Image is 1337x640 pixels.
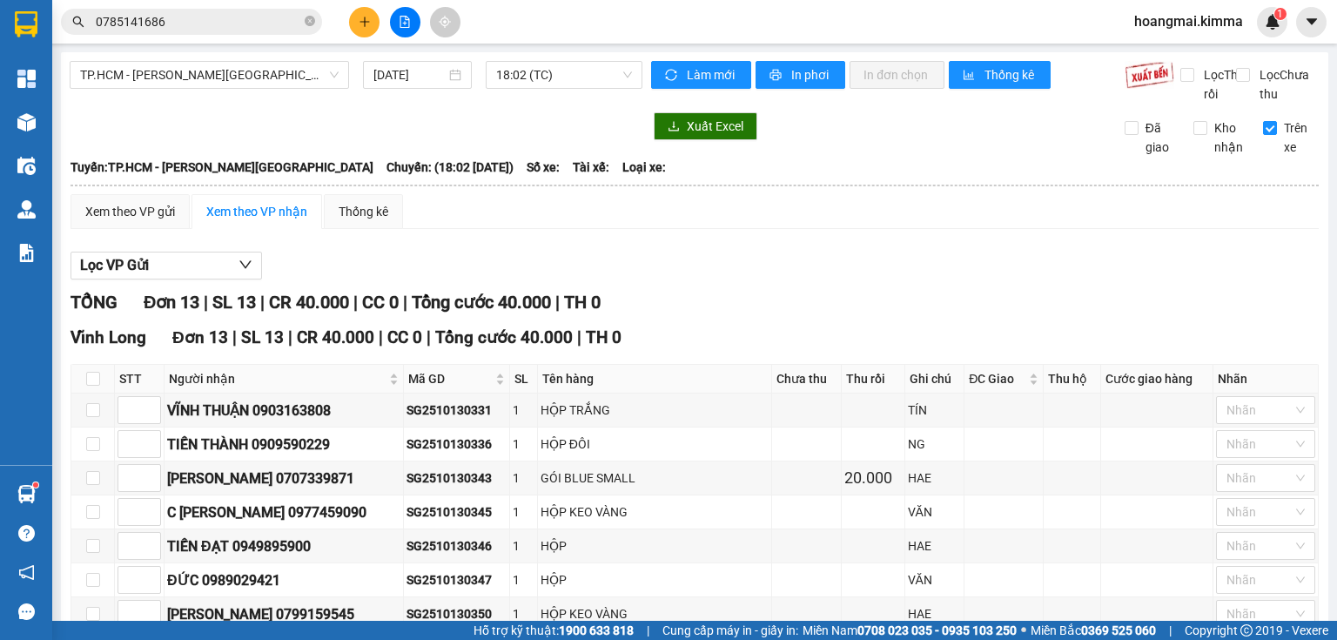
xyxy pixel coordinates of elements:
[577,327,581,347] span: |
[144,292,199,313] span: Đơn 13
[1218,369,1313,388] div: Nhãn
[18,564,35,581] span: notification
[167,502,400,523] div: C [PERSON_NAME] 0977459090
[404,394,510,428] td: SG2510130331
[399,16,411,28] span: file-add
[288,327,292,347] span: |
[564,292,601,313] span: TH 0
[373,65,445,84] input: 13/10/2025
[541,536,769,556] div: HỘP
[1120,10,1257,32] span: hoangmai.kimma
[406,468,507,488] div: SG2510130343
[665,69,680,83] span: sync
[474,621,634,640] span: Hỗ trợ kỹ thuật:
[1277,118,1320,157] span: Trên xe
[1197,65,1247,104] span: Lọc Thu rồi
[379,327,383,347] span: |
[1081,623,1156,637] strong: 0369 525 060
[1044,365,1100,394] th: Thu hộ
[404,495,510,529] td: SG2510130345
[80,62,339,88] span: TP.HCM - Vĩnh Long
[756,61,845,89] button: printerIn phơi
[297,327,374,347] span: CR 40.000
[662,621,798,640] span: Cung cấp máy in - giấy in:
[80,254,149,276] span: Lọc VP Gửi
[167,434,400,455] div: TIẾN THÀNH 0909590229
[1207,118,1250,157] span: Kho nhận
[1031,621,1156,640] span: Miền Bắc
[1240,624,1253,637] span: copyright
[167,569,400,591] div: ĐỨC 0989029421
[17,485,36,503] img: warehouse-icon
[404,529,510,563] td: SG2510130346
[72,16,84,28] span: search
[541,502,769,522] div: HỘP KEO VÀNG
[85,202,175,221] div: Xem theo VP gửi
[668,120,680,134] span: download
[167,468,400,489] div: [PERSON_NAME] 0707339871
[969,369,1025,388] span: ĐC Giao
[842,365,904,394] th: Thu rồi
[559,623,634,637] strong: 1900 633 818
[412,292,551,313] span: Tổng cước 40.000
[17,157,36,175] img: warehouse-icon
[362,292,399,313] span: CC 0
[1274,8,1287,20] sup: 1
[510,365,537,394] th: SL
[538,365,772,394] th: Tên hàng
[949,61,1051,89] button: bar-chartThống kê
[687,117,743,136] span: Xuất Excel
[406,435,507,454] div: SG2510130336
[803,621,1017,640] span: Miền Nam
[241,327,284,347] span: SL 13
[1296,7,1327,37] button: caret-down
[17,200,36,219] img: warehouse-icon
[404,563,510,597] td: SG2510130347
[339,202,388,221] div: Thống kê
[167,603,400,625] div: [PERSON_NAME] 0799159545
[647,621,649,640] span: |
[513,604,534,623] div: 1
[844,466,901,490] div: 20.000
[96,12,301,31] input: Tìm tên, số ĐT hoặc mã đơn
[857,623,1017,637] strong: 0708 023 035 - 0935 103 250
[406,604,507,623] div: SG2510130350
[1021,627,1026,634] span: ⚪️
[427,327,431,347] span: |
[359,16,371,28] span: plus
[408,369,492,388] span: Mã GD
[305,16,315,26] span: close-circle
[206,202,307,221] div: Xem theo VP nhận
[349,7,380,37] button: plus
[403,292,407,313] span: |
[769,69,784,83] span: printer
[687,65,737,84] span: Làm mới
[513,435,534,454] div: 1
[71,327,146,347] span: Vĩnh Long
[908,570,962,589] div: VĂN
[1304,14,1320,30] span: caret-down
[908,468,962,488] div: HAE
[541,570,769,589] div: HỘP
[212,292,256,313] span: SL 13
[513,570,534,589] div: 1
[1125,61,1174,89] img: 9k=
[555,292,560,313] span: |
[541,604,769,623] div: HỘP KEO VÀNG
[404,461,510,495] td: SG2510130343
[850,61,944,89] button: In đơn chọn
[651,61,751,89] button: syncLàm mới
[908,435,962,454] div: NG
[791,65,831,84] span: In phơi
[908,536,962,556] div: HAE
[435,327,573,347] span: Tổng cước 40.000
[513,401,534,420] div: 1
[169,369,386,388] span: Người nhận
[167,400,400,421] div: VĨNH THUẬN 0903163808
[269,292,349,313] span: CR 40.000
[573,158,609,177] span: Tài xế:
[622,158,666,177] span: Loại xe:
[71,252,262,280] button: Lọc VP Gửi
[541,468,769,488] div: GÓI BLUE SMALL
[905,365,965,394] th: Ghi chú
